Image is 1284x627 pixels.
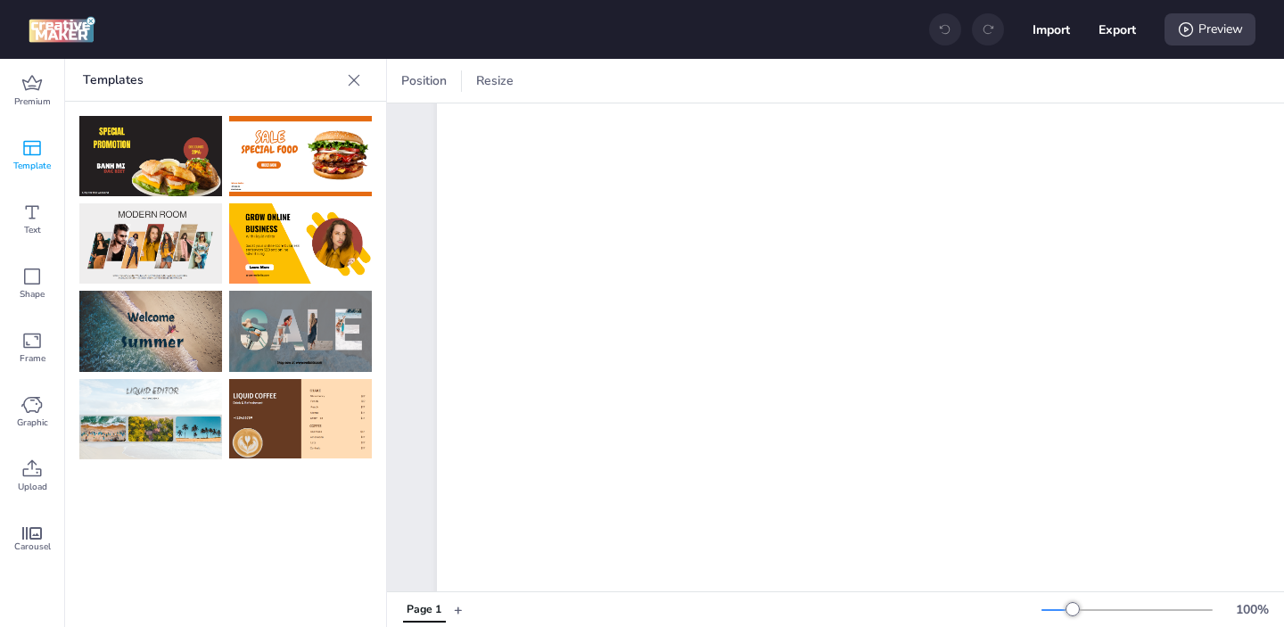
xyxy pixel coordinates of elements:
span: Graphic [17,416,48,430]
img: zNDi6Os.png [79,116,222,196]
div: Tabs [394,594,454,625]
span: Position [398,71,450,90]
div: Preview [1165,13,1255,45]
img: RDvpeV0.png [229,116,372,196]
img: logo Creative Maker [29,16,95,43]
img: NXLE4hq.png [229,291,372,371]
span: Frame [20,351,45,366]
button: Import [1033,11,1070,48]
span: Carousel [14,540,51,554]
span: Template [13,159,51,173]
button: Export [1099,11,1136,48]
span: Shape [20,287,45,301]
p: Templates [83,59,340,102]
span: Text [24,223,41,237]
span: Resize [473,71,517,90]
img: ypUE7hH.png [79,203,222,284]
span: Upload [18,480,47,494]
img: 881XAHt.png [229,203,372,284]
span: Premium [14,95,51,109]
img: wiC1eEj.png [79,291,222,371]
img: P4qF5We.png [79,379,222,459]
div: 100 % [1230,600,1273,619]
div: Page 1 [407,602,441,618]
img: WX2aUtf.png [229,379,372,459]
button: + [454,594,463,625]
